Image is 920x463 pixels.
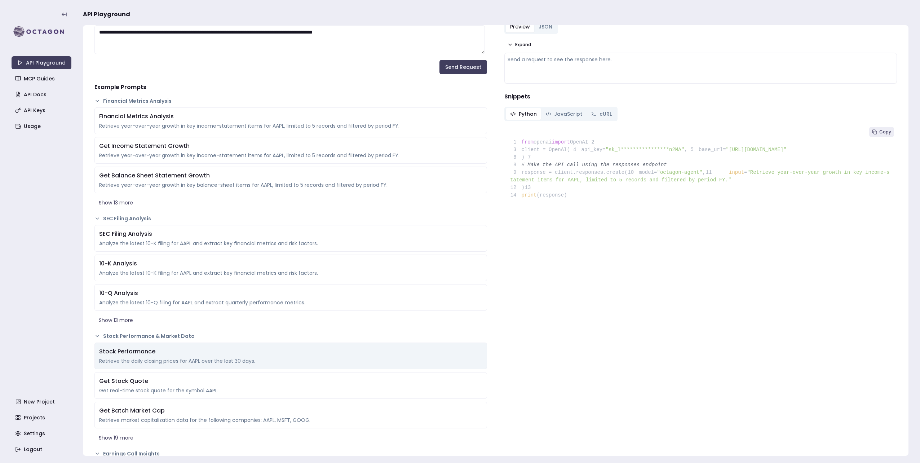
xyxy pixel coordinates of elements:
a: MCP Guides [12,72,72,85]
h4: Snippets [504,92,897,101]
div: Analyze the latest 10-K filing for AAPL and extract key financial metrics and risk factors. [99,240,482,247]
button: Copy [869,127,894,137]
button: Earnings Call Insights [94,450,487,457]
div: Send a request to see the response here. [508,56,894,63]
span: ) [510,185,525,190]
span: openai [534,139,552,145]
button: Financial Metrics Analysis [94,97,487,105]
span: "octagon-agent" [657,169,702,175]
span: response = client.responses.create( [510,169,628,175]
span: , [684,147,687,153]
div: Get Income Statement Growth [99,142,482,150]
button: JSON [534,21,557,32]
button: Expand [504,40,534,50]
div: Retrieve the daily closing prices for AAPL over the last 30 days. [99,357,482,365]
span: from [522,139,534,145]
a: Projects [12,411,72,424]
div: Analyze the latest 10-K filing for AAPL and extract key financial metrics and risk factors. [99,269,482,277]
span: (response) [537,192,567,198]
span: OpenAI [570,139,588,145]
span: Expand [515,42,531,48]
button: Send Request [439,60,487,74]
div: Analyze the latest 10-Q filing for AAPL and extract quarterly performance metrics. [99,299,482,306]
span: , [703,169,706,175]
div: 10-K Analysis [99,259,482,268]
span: input [729,169,744,175]
button: Stock Performance & Market Data [94,332,487,340]
div: Get real-time stock quote for the symbol AAPL. [99,387,482,394]
span: 2 [588,138,600,146]
span: import [552,139,570,145]
div: Retrieve year-over-year growth in key income-statement items for AAPL, limited to 5 records and f... [99,122,482,129]
span: 4 [570,146,581,154]
button: Show 13 more [94,314,487,327]
span: 1 [510,138,522,146]
a: API Keys [12,104,72,117]
span: 8 [510,161,522,169]
div: Retrieve year-over-year growth in key income-statement items for AAPL, limited to 5 records and f... [99,152,482,159]
h4: Example Prompts [94,83,487,92]
a: Settings [12,427,72,440]
span: 9 [510,169,522,176]
span: cURL [600,110,612,118]
a: API Docs [12,88,72,101]
span: base_url= [699,147,726,153]
span: 11 [706,169,717,176]
img: logo-rect-yK7x_WSZ.svg [12,25,71,39]
a: New Project [12,395,72,408]
div: Get Batch Market Cap [99,406,482,415]
div: Get Balance Sheet Statement Growth [99,171,482,180]
div: 10-Q Analysis [99,289,482,297]
span: Copy [879,129,891,135]
span: 13 [525,184,536,191]
div: Stock Performance [99,347,482,356]
a: API Playground [12,56,71,69]
span: 5 [687,146,699,154]
span: 10 [628,169,639,176]
span: # Make the API call using the responses endpoint [522,162,667,168]
span: JavaScript [554,110,582,118]
span: api_key= [581,147,605,153]
a: Usage [12,120,72,133]
span: 14 [510,191,522,199]
button: SEC Filing Analysis [94,215,487,222]
span: client = OpenAI( [510,147,570,153]
span: 12 [510,184,522,191]
div: Get Stock Quote [99,377,482,385]
button: Preview [506,21,534,32]
span: API Playground [83,10,130,19]
button: Show 13 more [94,196,487,209]
span: ) [510,154,525,160]
div: SEC Filing Analysis [99,230,482,238]
div: Retrieve year-over-year growth in key balance-sheet items for AAPL, limited to 5 records and filt... [99,181,482,189]
span: print [522,192,537,198]
span: model= [639,169,657,175]
span: = [744,169,747,175]
a: Logout [12,443,72,456]
span: 7 [525,154,536,161]
button: Show 19 more [94,431,487,444]
div: Retrieve market capitalization data for the following companies: AAPL, MSFT, GOOG. [99,416,482,424]
span: 6 [510,154,522,161]
div: Financial Metrics Analysis [99,112,482,121]
span: Python [519,110,537,118]
span: "[URL][DOMAIN_NAME]" [726,147,787,153]
span: 3 [510,146,522,154]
